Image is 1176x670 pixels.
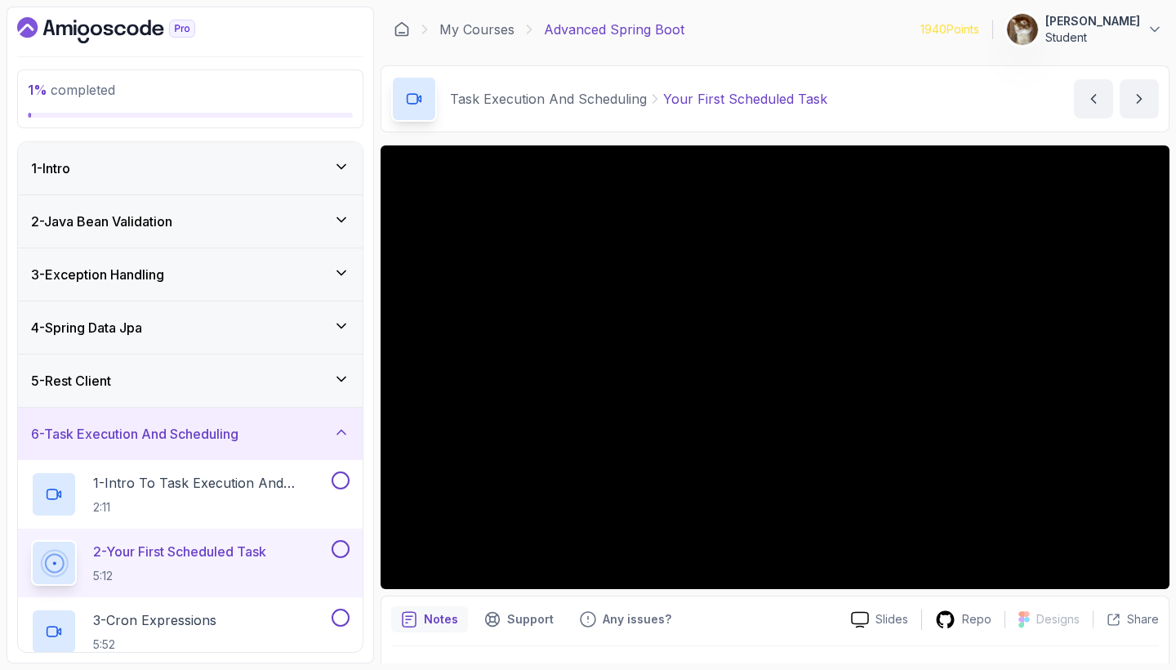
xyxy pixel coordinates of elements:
button: next content [1120,79,1159,118]
p: Student [1045,29,1140,46]
button: notes button [391,606,468,632]
p: 1940 Points [920,21,979,38]
img: user profile image [1007,14,1038,45]
p: 2:11 [93,499,328,516]
p: Your First Scheduled Task [663,89,827,109]
p: Advanced Spring Boot [544,20,684,39]
button: 2-Your First Scheduled Task5:12 [31,540,350,586]
p: [PERSON_NAME] [1045,13,1140,29]
a: Repo [922,610,1004,630]
button: 6-Task Execution And Scheduling [18,408,363,460]
p: Share [1127,611,1159,628]
p: Task Execution And Scheduling [450,89,647,109]
iframe: 2 - Your First Scheduled Task [381,145,1169,589]
button: Feedback button [570,606,681,632]
button: previous content [1074,79,1113,118]
button: 1-Intro [18,142,363,194]
button: 1-Intro To Task Execution And Scheduling2:11 [31,471,350,517]
p: 5:52 [93,636,216,653]
span: completed [28,82,115,98]
button: Support button [474,606,563,632]
button: user profile image[PERSON_NAME]Student [1006,13,1163,46]
p: Repo [962,611,991,628]
p: Designs [1036,611,1080,628]
button: 2-Java Bean Validation [18,195,363,248]
a: Slides [838,611,921,628]
a: Dashboard [394,21,410,38]
a: Dashboard [17,17,233,43]
button: 5-Rest Client [18,355,363,407]
p: Support [507,611,554,628]
p: 5:12 [93,568,266,584]
p: 3 - Cron Expressions [93,610,216,630]
h3: 1 - Intro [31,159,70,178]
p: Slides [875,611,908,628]
button: Share [1093,611,1159,628]
button: 3-Cron Expressions5:52 [31,609,350,654]
p: 2 - Your First Scheduled Task [93,542,266,561]
a: My Courses [439,20,514,39]
h3: 3 - Exception Handling [31,265,164,284]
span: 1 % [28,82,47,98]
button: 4-Spring Data Jpa [18,301,363,354]
h3: 6 - Task Execution And Scheduling [31,424,238,444]
button: 3-Exception Handling [18,248,363,301]
p: Notes [424,611,458,628]
p: 1 - Intro To Task Execution And Scheduling [93,473,328,493]
h3: 2 - Java Bean Validation [31,212,172,231]
h3: 4 - Spring Data Jpa [31,318,142,337]
h3: 5 - Rest Client [31,371,111,391]
p: Any issues? [603,611,671,628]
